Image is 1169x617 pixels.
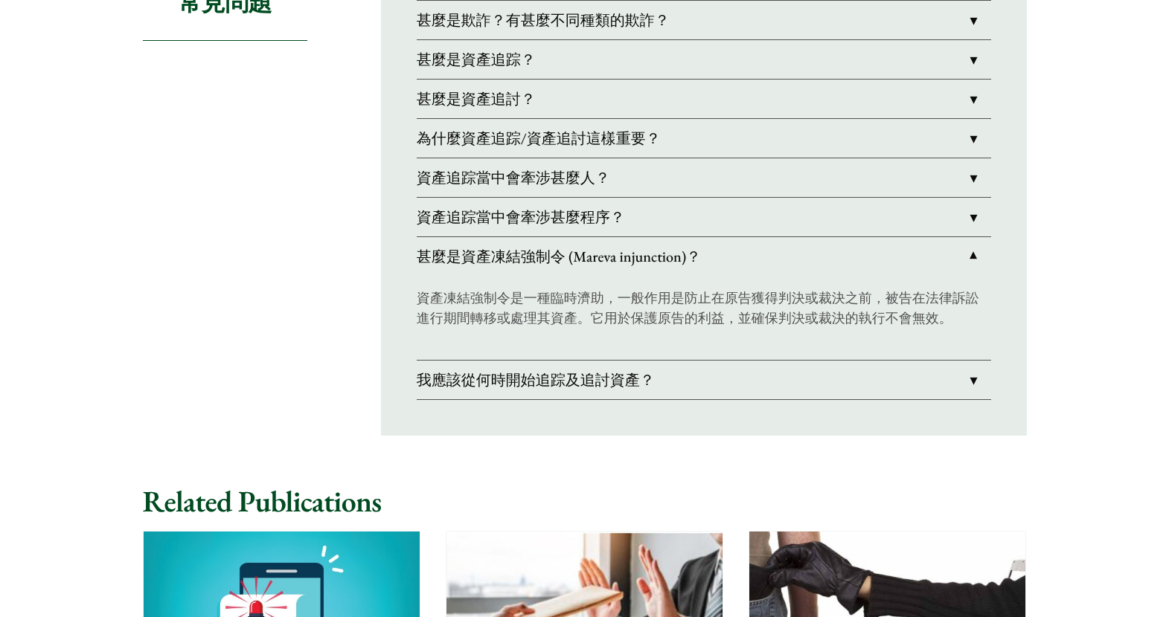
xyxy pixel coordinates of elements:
a: 我應該從何時開始追踪及追討資產？ [417,361,991,399]
a: 甚麼是資產追討？ [417,80,991,118]
a: 資產追踪當中會牽涉甚麼程序？ [417,198,991,236]
h2: Related Publications [143,483,1027,519]
a: 甚麼是資產追踪？ [417,40,991,79]
div: 甚麼是資產凍結強制令 (Mareva injunction)？ [417,276,991,360]
a: 為什麼資產追踪/資產追討這樣重要？ [417,119,991,158]
p: 資產凍結強制令是一種臨時濟助，一般作用是防止在原告獲得判決或裁決之前，被告在法律訴訟進行期間轉移或處理其資產。它用於保護原告的利益，並確保判決或裁決的執行不會無效。 [417,288,991,328]
a: 資產追踪當中會牽涉甚麼人？ [417,158,991,197]
a: 甚麼是資產凍結強制令 (Mareva injunction)？ [417,237,991,276]
a: 甚麼是欺詐？有甚麼不同種類的欺詐？ [417,1,991,39]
